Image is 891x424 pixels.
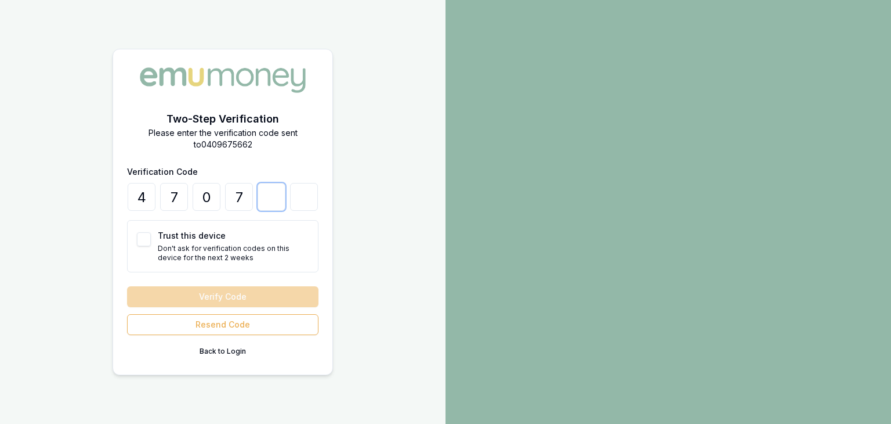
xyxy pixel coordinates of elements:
p: Please enter the verification code sent to 0409675662 [127,127,318,150]
h2: Two-Step Verification [127,111,318,127]
button: Resend Code [127,314,318,335]
label: Trust this device [158,231,226,240]
button: Back to Login [127,342,318,361]
label: Verification Code [127,167,198,177]
p: Don't ask for verification codes on this device for the next 2 weeks [158,244,309,263]
img: Emu Money [136,63,310,97]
